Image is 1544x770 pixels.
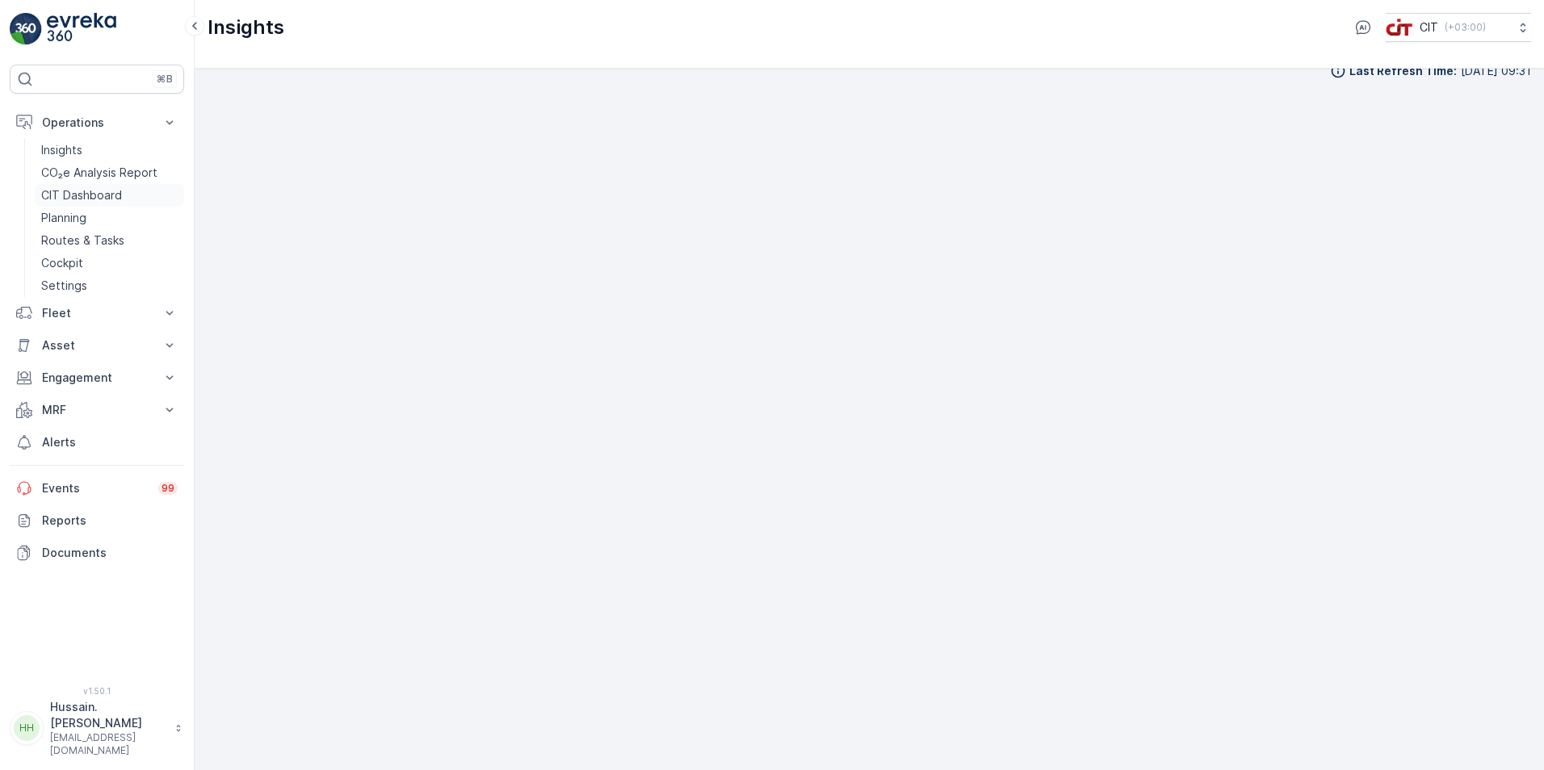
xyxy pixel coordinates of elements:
a: Routes & Tasks [35,229,184,252]
p: Alerts [42,434,178,450]
p: [DATE] 09:31 [1461,63,1531,79]
button: HHHussain.[PERSON_NAME][EMAIL_ADDRESS][DOMAIN_NAME] [10,699,184,757]
p: Settings [41,278,87,294]
p: Cockpit [41,255,83,271]
img: logo [10,13,42,45]
a: Planning [35,207,184,229]
p: CIT Dashboard [41,187,122,203]
p: 99 [162,482,174,495]
p: Fleet [42,305,152,321]
p: Planning [41,210,86,226]
button: Asset [10,329,184,362]
button: MRF [10,394,184,426]
p: Last Refresh Time : [1349,63,1457,79]
p: Hussain.[PERSON_NAME] [50,699,166,731]
p: Operations [42,115,152,131]
button: Operations [10,107,184,139]
span: v 1.50.1 [10,686,184,696]
p: ⌘B [157,73,173,86]
p: Documents [42,545,178,561]
p: Reports [42,513,178,529]
p: Insights [208,15,284,40]
p: CIT [1420,19,1438,36]
p: Events [42,480,149,496]
a: Insights [35,139,184,161]
a: Settings [35,274,184,297]
a: Documents [10,537,184,569]
a: Cockpit [35,252,184,274]
p: [EMAIL_ADDRESS][DOMAIN_NAME] [50,731,166,757]
p: CO₂e Analysis Report [41,165,157,181]
a: Alerts [10,426,184,458]
a: Reports [10,504,184,537]
p: Asset [42,337,152,354]
img: logo_light-DOdMpM7g.png [47,13,116,45]
a: Events99 [10,472,184,504]
p: ( +03:00 ) [1445,21,1486,34]
a: CIT Dashboard [35,184,184,207]
p: Routes & Tasks [41,232,124,249]
button: Engagement [10,362,184,394]
p: Insights [41,142,82,158]
button: CIT(+03:00) [1386,13,1531,42]
a: CO₂e Analysis Report [35,161,184,184]
p: MRF [42,402,152,418]
div: HH [14,715,40,741]
p: Engagement [42,370,152,386]
button: Fleet [10,297,184,329]
img: cit-logo_pOk6rL0.png [1386,19,1413,36]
